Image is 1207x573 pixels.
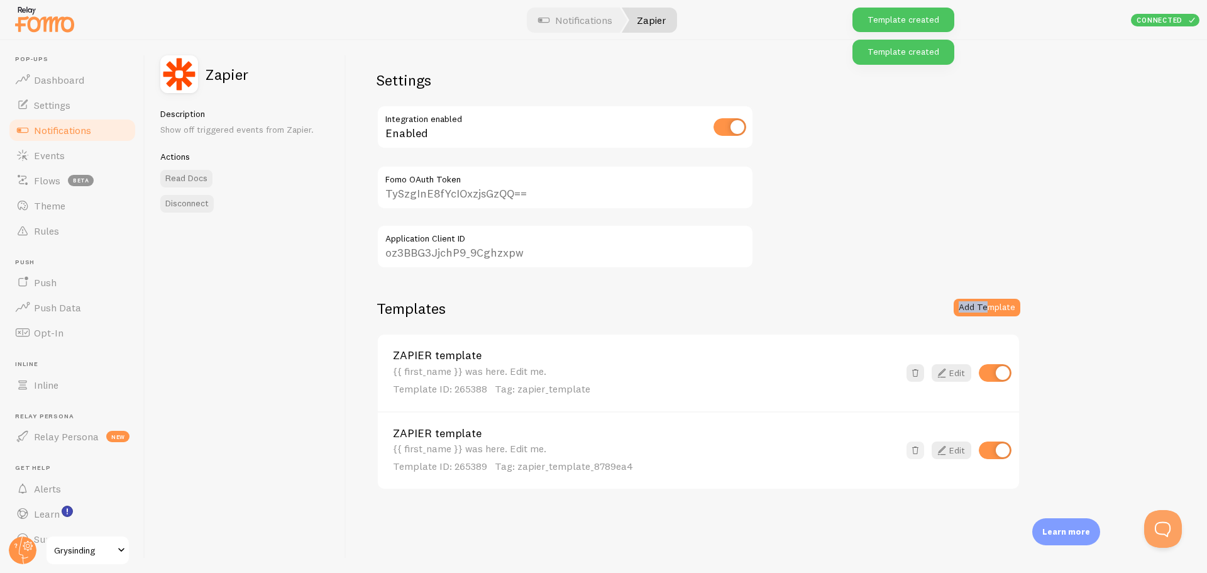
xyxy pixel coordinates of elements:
[377,165,754,187] label: Fomo OAuth Token
[106,431,130,442] span: new
[34,124,91,136] span: Notifications
[1032,518,1100,545] div: Learn more
[34,199,65,212] span: Theme
[393,443,899,474] div: {{ first_name }} was here. Edit me.
[8,118,137,143] a: Notifications
[8,476,137,501] a: Alerts
[932,442,971,459] a: Edit
[34,482,61,495] span: Alerts
[8,270,137,295] a: Push
[45,535,130,565] a: Grysinding
[68,175,94,186] span: beta
[160,151,331,162] h5: Actions
[13,3,76,35] img: fomo-relay-logo-orange.svg
[160,123,331,136] p: Show off triggered events from Zapier.
[8,168,137,193] a: Flows beta
[954,299,1020,316] button: Add Template
[8,218,137,243] a: Rules
[377,225,754,246] label: Application Client ID
[34,301,81,314] span: Push Data
[393,365,899,396] div: {{ first_name }} was here. Edit me.
[160,195,214,213] a: Disconnect
[34,99,70,111] span: Settings
[34,149,65,162] span: Events
[495,382,590,395] span: Tag: zapier_template
[393,428,899,439] a: ZAPIER template
[8,526,137,552] a: Support
[8,193,137,218] a: Theme
[34,379,58,391] span: Inline
[15,55,137,64] span: Pop-ups
[15,464,137,472] span: Get Help
[8,67,137,92] a: Dashboard
[8,143,137,168] a: Events
[34,326,63,339] span: Opt-In
[34,225,59,237] span: Rules
[34,276,57,289] span: Push
[852,40,954,64] div: Template created
[206,67,248,82] h2: Zapier
[8,320,137,345] a: Opt-In
[393,350,899,361] a: ZAPIER template
[160,108,331,120] h5: Description
[495,460,633,472] span: Tag: zapier_template_8789ea4
[34,174,60,187] span: Flows
[15,360,137,369] span: Inline
[34,74,84,86] span: Dashboard
[932,364,971,382] a: Edit
[62,506,73,517] svg: <p>Watch New Feature Tutorials!</p>
[15,259,137,267] span: Push
[1042,526,1090,538] p: Learn more
[8,424,137,449] a: Relay Persona new
[160,170,212,187] a: Read Docs
[393,460,487,472] span: Template ID: 265389
[377,70,754,90] h2: Settings
[852,8,954,32] div: Template created
[34,430,99,443] span: Relay Persona
[8,501,137,526] a: Learn
[377,105,754,151] div: Enabled
[1144,510,1182,548] iframe: Help Scout Beacon - Open
[160,55,198,93] img: fomo_icons_zapier.svg
[8,295,137,320] a: Push Data
[8,372,137,398] a: Inline
[8,92,137,118] a: Settings
[15,413,137,421] span: Relay Persona
[393,382,487,395] span: Template ID: 265388
[54,543,114,558] span: Grysinding
[377,299,446,318] h2: Templates
[34,533,71,545] span: Support
[34,508,60,520] span: Learn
